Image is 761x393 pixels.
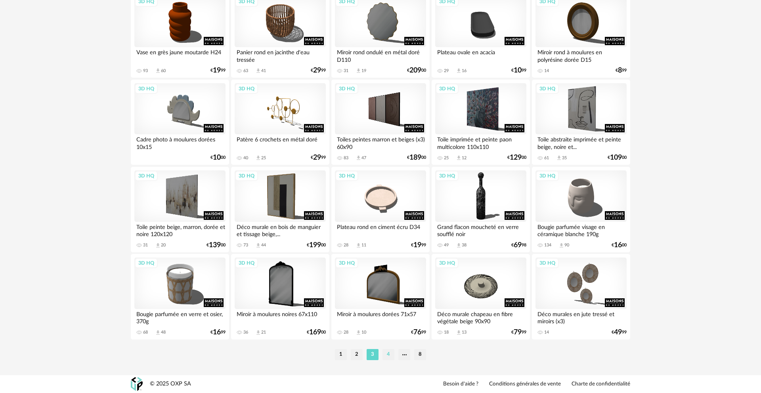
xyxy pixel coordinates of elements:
div: 31 [143,242,148,248]
div: 41 [261,68,266,74]
a: 3D HQ Grand flacon moucheté en verre soufflé noir 49 Download icon 38 €6998 [432,167,530,252]
div: 63 [243,68,248,74]
div: 3D HQ [335,171,358,181]
span: Download icon [456,330,462,336]
div: 3D HQ [436,258,459,268]
div: 40 [243,155,248,161]
span: Download icon [356,68,361,74]
div: Déco murale en bois de manguier et tissage beige,... [235,222,326,238]
div: 3D HQ [536,171,559,181]
span: 49 [614,330,622,335]
div: 36 [243,330,248,335]
div: Toile imprimée et peinte paon multicolore 110x110 [435,134,526,150]
div: Déco murales en jute tressé et miroirs (x3) [535,309,627,325]
div: 83 [344,155,348,161]
div: 3D HQ [335,84,358,94]
div: 16 [462,68,467,74]
a: 3D HQ Miroir à moulures dorées 71x57 28 Download icon 10 €7699 [331,254,430,340]
div: 31 [344,68,348,74]
div: 19 [361,68,366,74]
div: Déco murale chapeau en fibre végétale beige 90x90 [435,309,526,325]
div: 28 [344,330,348,335]
div: 47 [361,155,366,161]
div: 3D HQ [235,258,258,268]
div: 3D HQ [135,258,158,268]
span: 8 [618,68,622,73]
div: € 00 [608,155,627,160]
span: Download icon [155,68,161,74]
div: 73 [243,242,248,248]
div: 18 [444,330,449,335]
div: 3D HQ [135,171,158,181]
a: 3D HQ Bougie parfumée en verre et osier, 370g 68 Download icon 48 €1699 [131,254,229,340]
div: 38 [462,242,467,248]
a: 3D HQ Déco murale en bois de manguier et tissage beige,... 73 Download icon 44 €19900 [231,167,329,252]
div: Toile peinte beige, marron, dorée et noire 120x120 [134,222,226,238]
a: Besoin d'aide ? [443,381,478,388]
span: 199 [309,242,321,248]
div: € 99 [311,155,326,160]
div: 3D HQ [335,258,358,268]
span: Download icon [556,155,562,161]
a: 3D HQ Bougie parfumée visage en céramique blanche 190g 134 Download icon 90 €1600 [532,167,630,252]
div: 3D HQ [235,171,258,181]
div: 21 [261,330,266,335]
div: 3D HQ [436,84,459,94]
li: 4 [382,349,394,360]
span: 19 [413,242,421,248]
div: 68 [143,330,148,335]
div: € 99 [411,330,426,335]
div: € 00 [210,155,226,160]
div: Miroir à moulures noires 67x110 [235,309,326,325]
div: 60 [161,68,166,74]
span: 109 [610,155,622,160]
div: € 99 [210,330,226,335]
div: € 99 [311,68,326,73]
span: 76 [413,330,421,335]
span: 29 [313,68,321,73]
a: 3D HQ Toile imprimée et peinte paon multicolore 110x110 25 Download icon 12 €12900 [432,80,530,165]
div: 20 [161,242,166,248]
div: Miroir rond à moulures en polyrésine dorée D15 [535,47,627,63]
img: OXP [131,377,143,391]
span: Download icon [356,155,361,161]
span: Download icon [255,68,261,74]
div: € 99 [616,68,627,73]
div: € 00 [307,242,326,248]
a: 3D HQ Patère 6 crochets en métal doré 40 Download icon 25 €2999 [231,80,329,165]
div: 25 [444,155,449,161]
div: Bougie parfumée en verre et osier, 370g [134,309,226,325]
a: 3D HQ Miroir à moulures noires 67x110 36 Download icon 21 €16900 [231,254,329,340]
div: 12 [462,155,467,161]
div: 3D HQ [536,258,559,268]
span: 189 [409,155,421,160]
div: Patère 6 crochets en métal doré [235,134,326,150]
span: Download icon [356,242,361,248]
span: Download icon [255,242,261,248]
div: Toile abstraite imprimée et peinte beige, noire et... [535,134,627,150]
div: Vase en grès jaune moutarde H24 [134,47,226,63]
div: € 00 [307,330,326,335]
div: 3D HQ [436,171,459,181]
span: 19 [213,68,221,73]
div: 49 [444,242,449,248]
a: 3D HQ Toile peinte beige, marron, dorée et noire 120x120 31 Download icon 20 €13900 [131,167,229,252]
div: € 00 [507,155,526,160]
li: 3 [367,349,379,360]
span: Download icon [255,155,261,161]
a: 3D HQ Plateau rond en ciment écru D34 28 Download icon 11 €1999 [331,167,430,252]
div: 25 [261,155,266,161]
div: 10 [361,330,366,335]
div: 3D HQ [135,84,158,94]
span: 10 [514,68,522,73]
div: 3D HQ [536,84,559,94]
div: 29 [444,68,449,74]
div: € 98 [511,242,526,248]
div: 134 [544,242,551,248]
span: 209 [409,68,421,73]
div: 13 [462,330,467,335]
span: Download icon [255,330,261,336]
a: 3D HQ Déco murale chapeau en fibre végétale beige 90x90 18 Download icon 13 €7999 [432,254,530,340]
a: 3D HQ Déco murales en jute tressé et miroirs (x3) 14 €4999 [532,254,630,340]
div: € 00 [407,155,426,160]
